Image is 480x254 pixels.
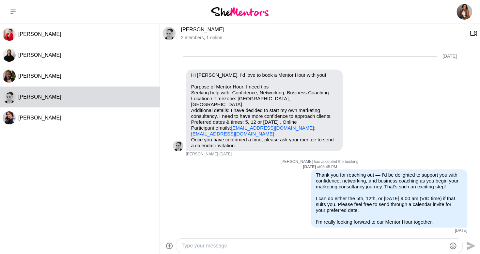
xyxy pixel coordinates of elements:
[3,90,16,103] img: E
[181,242,446,250] textarea: Type your message
[18,94,61,100] span: [PERSON_NAME]
[191,131,274,136] a: [EMAIL_ADDRESS][DOMAIN_NAME]
[316,196,462,213] p: I can do either the 5th, 12th, or [DATE] 9:00 am (VIC time) if that suits you. Please feel free t...
[191,84,337,137] p: Purpose of Mentor Hour: I need tips Seeking help with: Confidence, Networking, Business Coaching ...
[3,49,16,62] img: C
[3,70,16,83] img: G
[449,242,457,250] button: Emoji picker
[3,111,16,124] img: R
[163,27,176,40] div: Erin
[186,152,218,157] span: [PERSON_NAME]
[303,165,317,169] strong: [DATE]
[3,28,16,41] img: K
[181,35,464,40] p: 2 members , 1 online
[18,115,61,120] span: [PERSON_NAME]
[442,54,457,59] div: [DATE]
[163,27,176,40] img: E
[173,141,183,151] img: E
[3,28,16,41] div: Kat Milner
[231,125,314,131] a: [EMAIL_ADDRESS][DOMAIN_NAME]
[191,137,337,149] p: Once you have confirmed a time, please ask your mentee to send a calendar invitation.
[173,141,183,151] div: Erin
[3,49,16,62] div: Cara Gleeson
[181,27,224,32] a: [PERSON_NAME]
[316,172,462,190] p: Thank you for reaching out — I’d be delighted to support you with confidence, networking, and bus...
[173,159,467,165] p: [PERSON_NAME] has accepted the booking.
[457,4,472,20] img: Orine Silveira-McCuskey
[173,165,467,170] div: at 08:45 PM
[3,90,16,103] div: Erin
[191,72,337,78] p: Hi [PERSON_NAME], I'd love to book a Mentor Hour with you!
[211,7,269,16] img: She Mentors Logo
[316,219,462,225] p: I’m really looking forward to our Mentor Hour together.
[3,111,16,124] div: Richa Joshi
[18,73,61,79] span: [PERSON_NAME]
[18,31,61,37] span: [PERSON_NAME]
[455,228,467,233] time: 2025-09-02T10:47:04.475Z
[219,152,232,157] time: 2025-09-02T09:58:40.202Z
[18,52,61,58] span: [PERSON_NAME]
[463,238,477,253] button: Send
[3,70,16,83] div: Getrude Mereki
